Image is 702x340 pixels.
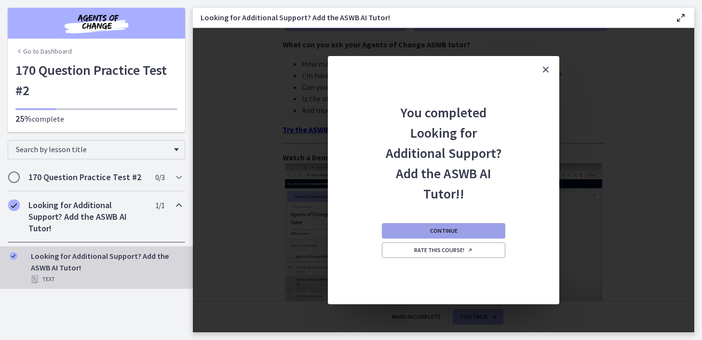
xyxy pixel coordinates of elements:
[201,12,660,23] h3: Looking for Additional Support? Add the ASWB AI Tutor!
[155,199,164,211] span: 1 / 1
[15,113,32,124] span: 25%
[414,246,473,254] span: Rate this course!
[28,199,146,234] h2: Looking for Additional Support? Add the ASWB AI Tutor!
[382,242,505,258] a: Rate this course! Opens in a new window
[532,56,559,83] button: Close
[16,144,169,154] span: Search by lesson title
[8,199,20,211] i: Completed
[31,273,181,285] div: Text
[10,252,17,260] i: Completed
[380,83,507,204] h2: You completed Looking for Additional Support? Add the ASWB AI Tutor!!
[155,171,164,183] span: 0 / 3
[382,223,505,239] button: Continue
[31,250,181,285] div: Looking for Additional Support? Add the ASWB AI Tutor!
[15,113,177,125] p: complete
[467,247,473,253] i: Opens in a new window
[28,171,146,183] h2: 170 Question Practice Test #2
[15,60,177,100] h1: 170 Question Practice Test #2
[15,46,72,56] a: Go to Dashboard
[430,227,458,235] span: Continue
[39,12,154,35] img: Agents of Change
[8,140,185,159] div: Search by lesson title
